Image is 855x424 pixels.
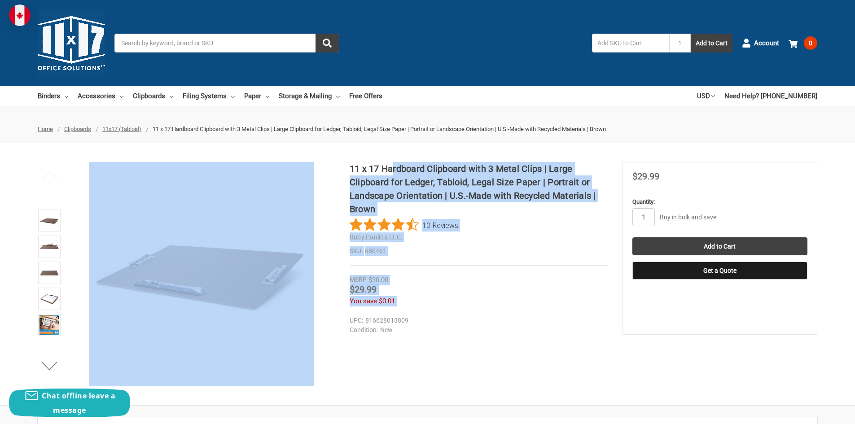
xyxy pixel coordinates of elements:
[350,162,608,216] h1: 11 x 17 Hardboard Clipboard with 3 Metal Clips | Large Clipboard for Ledger, Tabloid, Legal Size ...
[632,237,807,255] input: Add to Cart
[660,214,716,221] a: Buy in bulk and save
[36,357,63,375] button: Next
[42,391,115,415] span: Chat offline leave a message
[350,297,377,305] span: You save
[632,197,807,206] label: Quantity:
[724,86,817,106] a: Need Help? [PHONE_NUMBER]
[114,34,339,52] input: Search by keyword, brand or SKU
[632,171,659,182] span: $29.99
[379,297,395,305] span: $0.01
[183,86,235,106] a: Filing Systems
[78,86,123,106] a: Accessories
[804,36,817,50] span: 0
[39,211,59,231] img: 17x11 Clipboard Hardboard Panel Featuring 3 Clips Brown
[754,38,779,48] span: Account
[133,86,173,106] a: Clipboards
[38,9,105,77] img: 11x17.com
[350,218,458,232] button: Rated 4.6 out of 5 stars from 10 reviews. Jump to reviews.
[350,233,403,240] a: Ruby Paulina LLC.
[592,34,669,52] input: Add SKU to Cart
[349,86,382,106] a: Free Offers
[350,246,608,256] dd: 680461
[632,262,807,280] button: Get a Quote
[350,325,378,335] dt: Condition:
[350,325,604,335] dd: New
[781,400,855,424] iframe: Google Customer Reviews
[38,126,53,132] a: Home
[153,126,606,132] span: 11 x 17 Hardboard Clipboard with 3 Metal Clips | Large Clipboard for Ledger, Tabloid, Legal Size ...
[368,276,388,284] span: $30.00
[742,31,779,55] a: Account
[350,284,377,295] span: $29.99
[89,162,314,386] img: 17x11 Clipboard Hardboard Panel Featuring 3 Clips Brown
[350,275,367,284] div: MSRP
[64,126,91,132] a: Clipboards
[422,218,458,232] span: 10 Reviews
[789,31,817,55] a: 0
[36,166,63,184] button: Previous
[691,34,732,52] button: Add to Cart
[244,86,269,106] a: Paper
[350,316,604,325] dd: 816628013809
[39,315,59,335] img: 11 x 17 Hardboard Clipboard with 3 Metal Clips | Large Clipboard for Ledger, Tabloid, Legal Size ...
[279,86,340,106] a: Storage & Mailing
[350,316,363,325] dt: UPC:
[39,289,59,309] img: 11 x 17 Hardboard Clipboard with 3 Metal Clips | Large Clipboard for Ledger, Tabloid, Legal Size ...
[9,4,31,26] img: duty and tax information for Canada
[350,246,363,256] dt: SKU:
[9,389,130,417] button: Chat offline leave a message
[697,86,715,106] a: USD
[39,237,59,257] img: 11 x 17 Hardboard Clipboard with 3 Metal Clips | Large Clipboard for Ledger, Tabloid, Legal Size ...
[39,263,59,283] img: 17x11 Clipboard Acrylic Panel Featuring an 8" Hinge Clip Black
[38,86,68,106] a: Binders
[102,126,141,132] a: 11x17 (Tabloid)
